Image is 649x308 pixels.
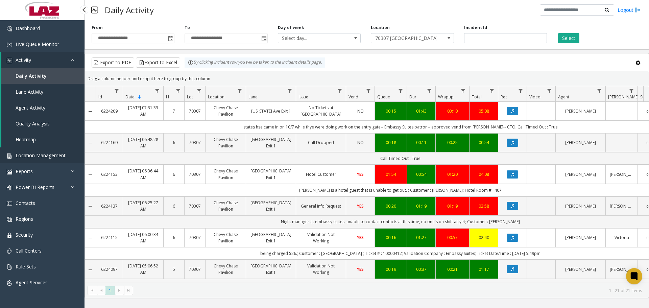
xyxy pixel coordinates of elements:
[350,234,370,241] a: YES
[440,234,465,241] a: 00:57
[545,86,554,95] a: Video Filter Menu
[16,120,50,127] span: Quality Analysis
[285,86,294,95] a: Lane Filter Menu
[560,266,601,273] a: [PERSON_NAME]
[610,171,633,177] a: [PERSON_NAME]
[101,2,157,18] h3: Daily Activity
[1,68,85,84] a: Daily Activity
[560,171,601,177] a: [PERSON_NAME]
[189,171,201,177] a: 70307
[411,171,431,177] a: 00:54
[558,33,579,43] button: Select
[16,73,47,79] span: Daily Activity
[1,84,85,100] a: Lane Activity
[210,231,242,244] a: Chevy Chase Pavilion
[516,86,525,95] a: Rec. Filter Menu
[348,94,358,100] span: Vend
[127,263,159,276] a: [DATE] 05:06:52 AM
[379,108,403,114] div: 00:15
[210,168,242,181] a: Chevy Chase Pavilion
[189,234,201,241] a: 70307
[474,234,494,241] a: 02:40
[7,153,12,159] img: 'icon'
[411,203,431,209] a: 01:19
[100,108,119,114] a: 6224209
[127,136,159,149] a: [DATE] 06:48:28 AM
[1,52,85,68] a: Activity
[440,171,465,177] a: 01:20
[189,203,201,209] a: 70307
[208,94,224,100] span: Location
[472,94,482,100] span: Total
[335,86,344,95] a: Issue Filter Menu
[85,235,96,241] a: Collapse Details
[127,104,159,117] a: [DATE] 07:31:33 AM
[357,235,364,240] span: YES
[210,104,242,117] a: Chevy Chase Pavilion
[91,2,98,18] img: pageIcon
[610,203,633,209] a: [PERSON_NAME]
[7,26,12,31] img: 'icon'
[100,266,119,273] a: 6224097
[350,139,370,146] a: NO
[105,286,115,295] span: Page 1
[411,108,431,114] div: 01:43
[474,266,494,273] div: 01:17
[16,104,45,111] span: Agent Activity
[560,108,601,114] a: [PERSON_NAME]
[7,233,12,238] img: 'icon'
[474,139,494,146] a: 00:54
[7,169,12,174] img: 'icon'
[409,94,416,100] span: Dur
[168,266,180,273] a: 5
[16,25,40,31] span: Dashboard
[16,247,42,254] span: Call Centers
[610,234,633,241] a: Victoria
[474,171,494,177] a: 04:08
[379,139,403,146] div: 00:18
[411,139,431,146] a: 00:11
[379,203,403,209] a: 00:20
[7,201,12,206] img: 'icon'
[85,86,649,283] div: Data table
[350,203,370,209] a: YES
[16,152,66,159] span: Location Management
[136,57,180,68] button: Export to Excel
[210,199,242,212] a: Chevy Chase Pavilion
[529,94,540,100] span: Video
[85,109,96,114] a: Collapse Details
[411,266,431,273] a: 00:37
[357,203,364,209] span: YES
[7,280,12,286] img: 'icon'
[7,42,12,47] img: 'icon'
[174,86,183,95] a: H Filter Menu
[379,266,403,273] a: 00:19
[210,136,242,149] a: Chevy Chase Pavilion
[440,266,465,273] a: 00:21
[127,231,159,244] a: [DATE] 06:00:34 AM
[560,203,601,209] a: [PERSON_NAME]
[411,234,431,241] div: 01:27
[440,203,465,209] a: 01:19
[153,86,162,95] a: Date Filter Menu
[298,94,308,100] span: Issue
[440,139,465,146] div: 00:25
[300,203,342,209] a: General Info Request
[627,86,636,95] a: Parker Filter Menu
[300,171,342,177] a: Hotel Customer
[560,234,601,241] a: [PERSON_NAME]
[168,234,180,241] a: 6
[350,171,370,177] a: YES
[168,108,180,114] a: 7
[16,57,31,63] span: Activity
[635,6,641,14] img: logout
